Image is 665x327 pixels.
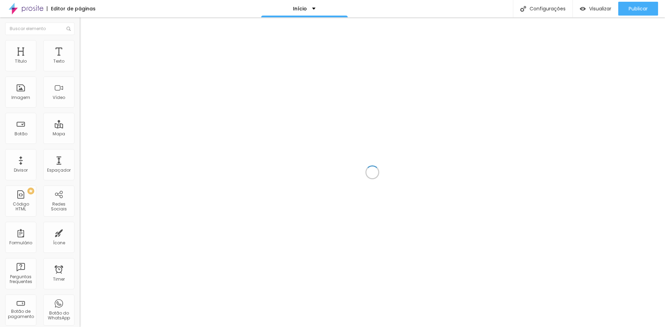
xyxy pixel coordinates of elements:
div: Ícone [53,240,65,245]
div: Redes Sociais [45,202,72,212]
img: Icone [66,27,71,31]
div: Divisor [14,168,28,173]
div: Botão do WhatsApp [45,311,72,321]
div: Texto [53,59,64,64]
div: Timer [53,277,65,282]
p: Início [293,6,307,11]
div: Espaçador [47,168,71,173]
button: Publicar [618,2,658,16]
div: Formulário [9,240,32,245]
img: view-1.svg [580,6,586,12]
div: Perguntas frequentes [7,274,34,284]
input: Buscar elemento [5,22,74,35]
div: Botão [15,131,27,136]
div: Título [15,59,27,64]
div: Imagem [11,95,30,100]
div: Editor de páginas [47,6,96,11]
img: Icone [520,6,526,12]
span: Publicar [629,6,648,11]
div: Mapa [53,131,65,136]
div: Código HTML [7,202,34,212]
div: Vídeo [53,95,65,100]
div: Botão de pagamento [7,309,34,319]
button: Visualizar [573,2,618,16]
span: Visualizar [589,6,611,11]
